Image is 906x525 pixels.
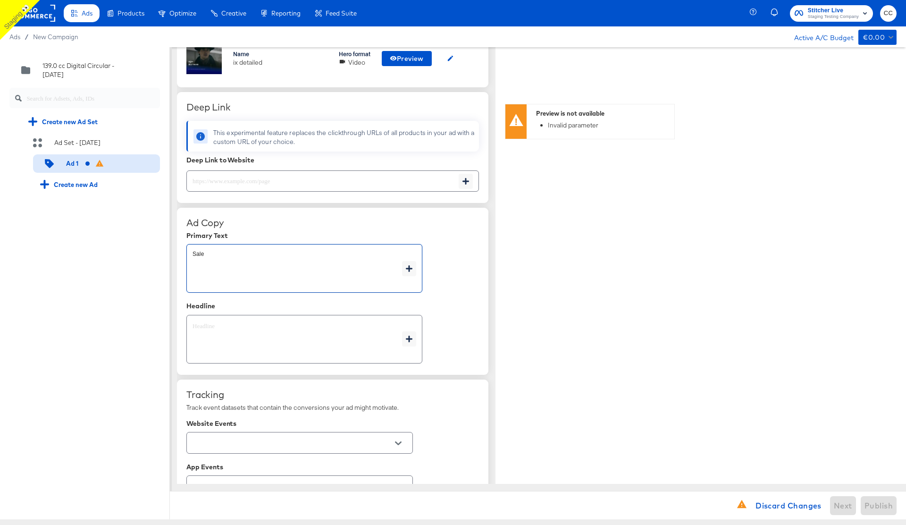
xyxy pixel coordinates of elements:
div: Active A/C Budget [784,30,854,44]
div: Create new Ad Set [28,117,98,126]
div: Hero format [339,50,370,58]
span: Stitcher Live [808,6,859,16]
div: Create new Ad Set [21,112,160,131]
div: Tracking [186,389,479,400]
div: Create new Ad [33,175,160,194]
span: Ads [9,33,20,41]
div: Deep Link to Website [186,156,479,164]
div: Create new Ad [40,180,98,189]
input: Search for Adsets, Ads, IDs [26,84,160,104]
div: Primary Text [186,232,479,239]
span: Preview [390,53,424,65]
textarea: Sale [193,252,402,286]
span: Optimize [169,9,196,17]
button: Open [391,480,405,494]
div: ix detailed [233,58,327,67]
button: Preview [382,51,432,66]
div: Ad 1 [9,154,160,173]
div: App Events [186,463,479,471]
button: €0.00 [858,30,897,45]
div: Name [233,50,327,58]
div: Preview is not available [536,109,670,118]
div: Ad 1 [66,159,78,168]
button: Stitcher LiveStaging Testing Company [790,5,873,22]
div: Deep Link [186,102,479,113]
div: Ad Copy [186,217,479,229]
span: Discard Changes [755,499,822,512]
div: Ad Set - [DATE] [54,138,101,147]
input: https://www.example.com/page [187,167,459,187]
span: Staging Testing Company [808,13,859,21]
div: €0.00 [863,32,885,43]
button: Discard Changes [752,496,825,515]
span: Ads [82,9,92,17]
div: Ad Set - [DATE] [9,134,160,152]
div: 139.0 cc Digital Circular - [DATE] [42,61,134,79]
span: Products [117,9,144,17]
div: This experimental feature replaces the clickthrough URLs of all products in your ad with a custom... [213,128,475,146]
span: Reporting [271,9,301,17]
span: CC [884,8,893,19]
img: ix detailed [186,39,222,74]
li: Invalid parameter [548,121,670,130]
div: Headline [186,302,479,310]
button: Open [391,436,405,450]
span: Creative [221,9,246,17]
a: New Campaign [33,33,78,41]
div: Website Events [186,420,479,427]
span: Feed Suite [326,9,357,17]
button: CC [880,5,897,22]
div: 139.0 cc Digital Circular - [DATE] [9,57,160,84]
div: Video [348,58,365,67]
span: / [20,33,33,41]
